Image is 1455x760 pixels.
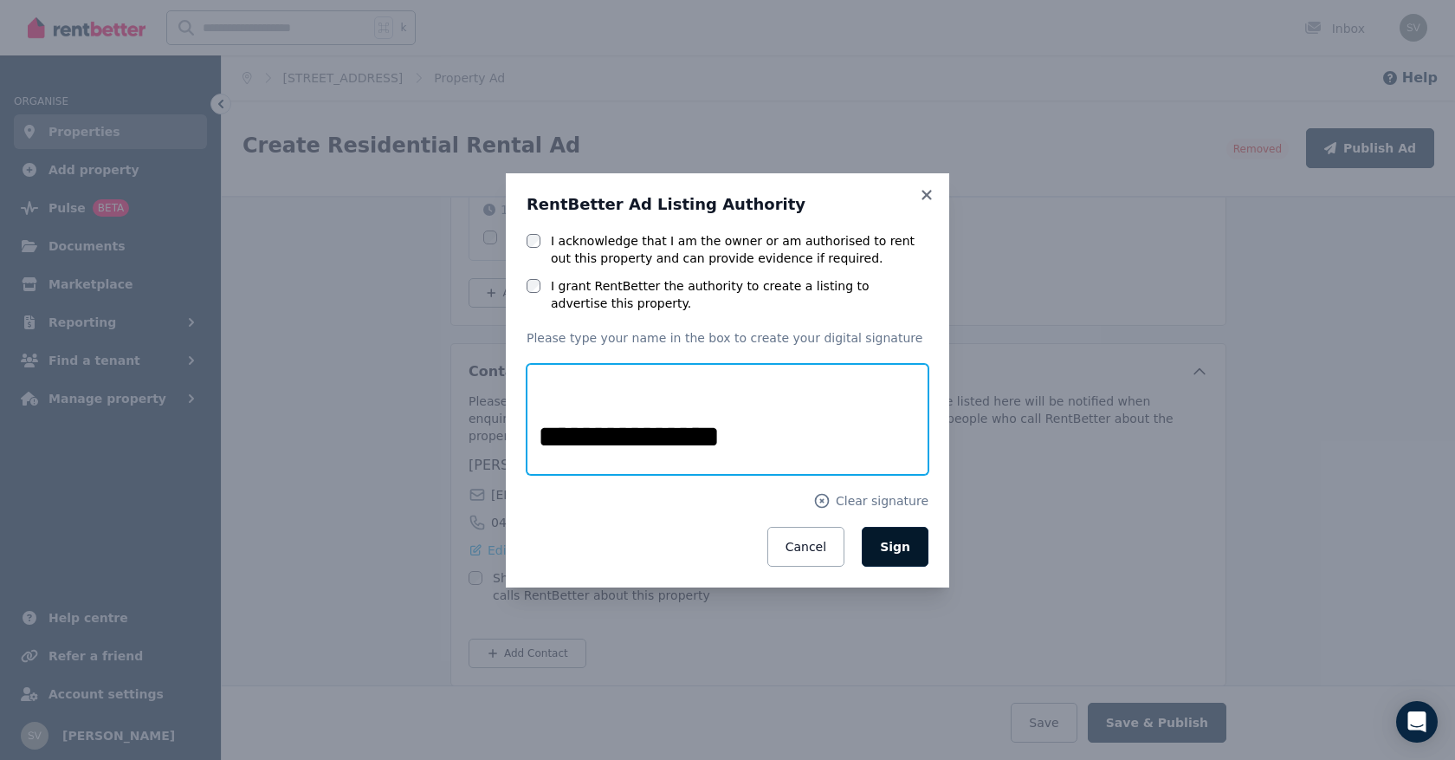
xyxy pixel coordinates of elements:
span: Sign [880,540,910,554]
button: Sign [862,527,928,567]
h3: RentBetter Ad Listing Authority [527,194,928,215]
p: Please type your name in the box to create your digital signature [527,329,928,347]
div: Open Intercom Messenger [1396,701,1438,743]
span: Clear signature [836,492,928,510]
button: Cancel [767,527,844,567]
label: I acknowledge that I am the owner or am authorised to rent out this property and can provide evid... [551,232,928,267]
label: I grant RentBetter the authority to create a listing to advertise this property. [551,277,928,312]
